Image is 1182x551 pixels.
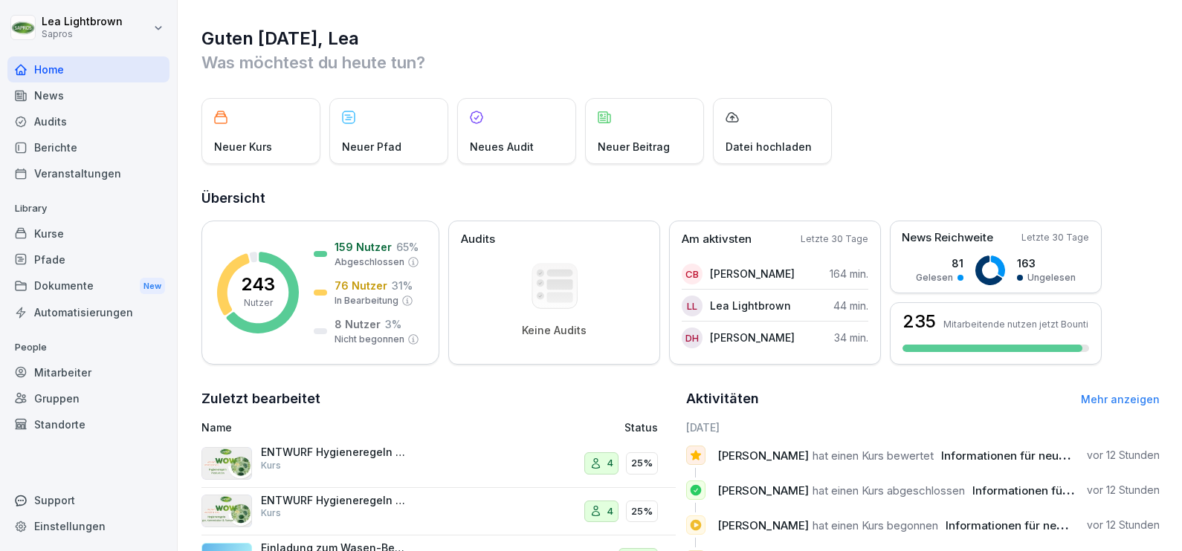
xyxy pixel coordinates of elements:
[813,483,965,498] span: hat einen Kurs abgeschlossen
[261,494,410,507] p: ENTWURF Hygieneregeln Lager, Kommission und Rampe
[710,330,795,345] p: [PERSON_NAME]
[335,255,404,269] p: Abgeschlossen
[7,134,169,160] a: Berichte
[7,385,169,411] a: Gruppen
[726,139,812,154] p: Datei hochladen
[201,447,252,480] img: l8527dfigmvtvnh9bpu1gycw.png
[624,420,658,435] p: Status
[214,139,272,154] p: Neuer Kurs
[7,359,169,385] a: Mitarbeiter
[1017,255,1076,271] p: 163
[943,319,1088,330] p: Mitarbeitende nutzen jetzt Bounti
[682,296,703,316] div: LL
[392,278,413,293] p: 31 %
[902,229,993,247] p: News Reichweite
[598,139,670,154] p: Neuer Beitrag
[201,420,494,435] p: Name
[710,298,791,313] p: Lea Lightbrown
[1087,448,1160,463] p: vor 12 Stunden
[7,513,169,539] a: Einstellungen
[7,299,169,325] a: Automatisierungen
[201,188,1160,209] h2: Übersicht
[902,313,936,330] h3: 235
[801,232,868,246] p: Letzte 30 Tage
[7,82,169,108] a: News
[342,139,401,154] p: Neuer Pfad
[470,139,534,154] p: Neues Audit
[607,456,613,471] p: 4
[335,294,398,307] p: In Bearbeitung
[682,327,703,348] div: DH
[7,273,169,300] a: DokumenteNew
[1087,483,1160,498] p: vor 12 Stunden
[7,108,169,134] a: Audits
[686,420,1160,435] h6: [DATE]
[461,231,495,248] p: Audits
[7,247,169,273] a: Pfade
[7,56,169,82] a: Home
[946,518,1132,532] span: Informationen für neue Mitarbeiter
[7,221,169,247] a: Kurse
[813,518,938,532] span: hat einen Kurs begonnen
[201,50,1160,74] p: Was möchtest du heute tun?
[396,239,419,255] p: 65 %
[7,273,169,300] div: Dokumente
[631,456,653,471] p: 25%
[335,316,381,332] p: 8 Nutzer
[1021,231,1089,244] p: Letzte 30 Tage
[261,459,281,472] p: Kurs
[522,324,587,337] p: Keine Audits
[1027,271,1076,284] p: Ungelesen
[682,264,703,284] div: CB
[244,296,273,310] p: Nutzer
[833,298,868,313] p: 44 min.
[335,278,387,293] p: 76 Nutzer
[42,16,123,28] p: Lea Lightbrown
[813,449,934,463] span: hat einen Kurs bewertet
[201,27,1160,50] h1: Guten [DATE], Lea
[261,446,410,459] p: ENTWURF Hygieneregeln Produktion
[241,275,275,293] p: 243
[335,239,392,255] p: 159 Nutzer
[261,506,281,520] p: Kurs
[7,487,169,513] div: Support
[7,336,169,359] p: People
[717,483,809,498] span: [PERSON_NAME]
[385,316,401,332] p: 3 %
[941,449,1128,463] span: Informationen für neue Mitarbeiter
[1087,518,1160,532] p: vor 12 Stunden
[607,504,613,519] p: 4
[710,266,795,281] p: [PERSON_NAME]
[7,411,169,437] a: Standorte
[7,197,169,221] p: Library
[972,483,1159,498] span: Informationen für neue Mitarbeiter
[42,29,123,39] p: Sapros
[201,388,676,409] h2: Zuletzt bearbeitet
[140,278,165,295] div: New
[201,440,676,488] a: ENTWURF Hygieneregeln ProduktionKurs425%
[717,518,809,532] span: [PERSON_NAME]
[916,271,953,284] p: Gelesen
[916,255,963,271] p: 81
[7,160,169,186] a: Veranstaltungen
[1081,393,1160,405] a: Mehr anzeigen
[335,333,404,346] p: Nicht begonnen
[682,231,752,248] p: Am aktivsten
[631,504,653,519] p: 25%
[686,388,759,409] h2: Aktivitäten
[830,266,868,281] p: 164 min.
[717,449,809,463] span: [PERSON_NAME]
[201,495,252,527] img: wagh1yur5rvun2g7ssqmx67c.png
[201,488,676,536] a: ENTWURF Hygieneregeln Lager, Kommission und RampeKurs425%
